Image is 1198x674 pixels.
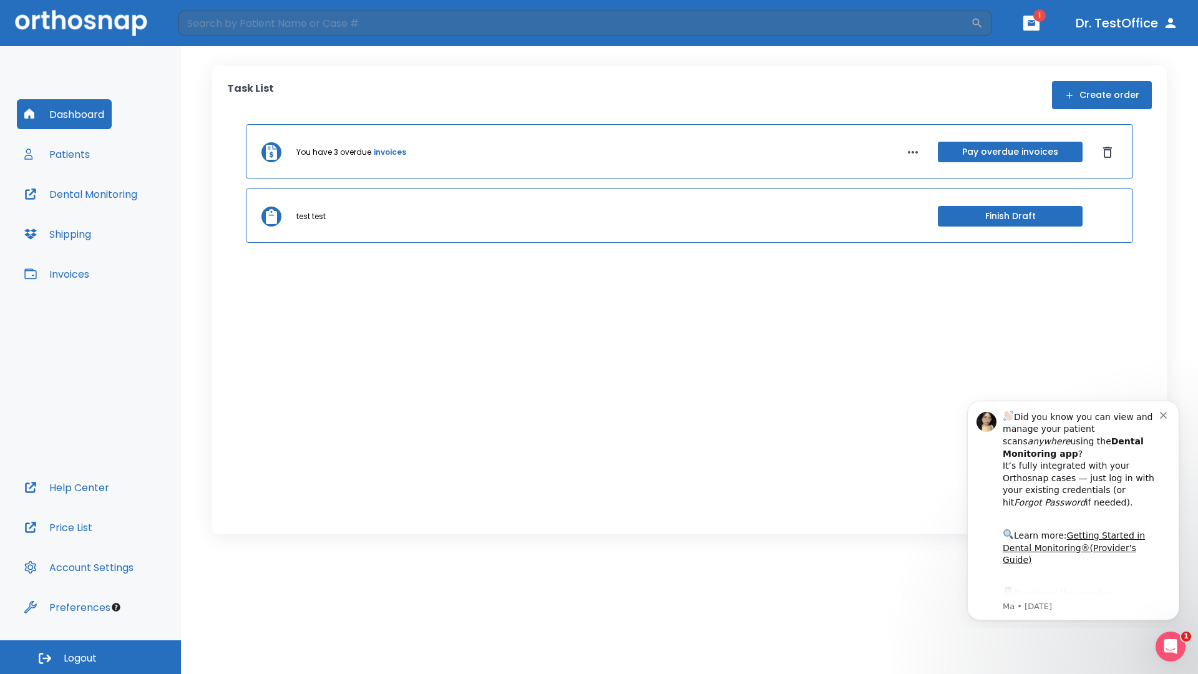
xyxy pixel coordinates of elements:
[17,259,97,289] button: Invoices
[17,139,97,169] button: Patients
[17,219,99,249] button: Shipping
[17,472,117,502] button: Help Center
[212,19,222,29] button: Dismiss notification
[1052,81,1152,109] button: Create order
[17,512,100,542] button: Price List
[54,199,165,222] a: App Store
[64,652,97,665] span: Logout
[17,179,145,209] button: Dental Monitoring
[1156,632,1186,662] iframe: Intercom live chat
[948,389,1198,628] iframe: Intercom notifications message
[938,142,1083,162] button: Pay overdue invoices
[296,211,326,222] p: test test
[54,196,212,260] div: Download the app: | ​ Let us know if you need help getting started!
[17,552,141,582] button: Account Settings
[1098,142,1118,162] button: Dismiss
[296,147,371,158] p: You have 3 overdue
[178,11,971,36] input: Search by Patient Name or Case #
[17,99,112,129] button: Dashboard
[374,147,406,158] a: invoices
[15,10,147,36] img: Orthosnap
[54,212,212,223] p: Message from Ma, sent 4w ago
[1071,12,1183,34] button: Dr. TestOffice
[17,592,118,622] button: Preferences
[938,206,1083,227] button: Finish Draft
[227,81,274,109] p: Task List
[1181,632,1191,642] span: 1
[1033,9,1046,22] span: 1
[110,602,122,613] div: Tooltip anchor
